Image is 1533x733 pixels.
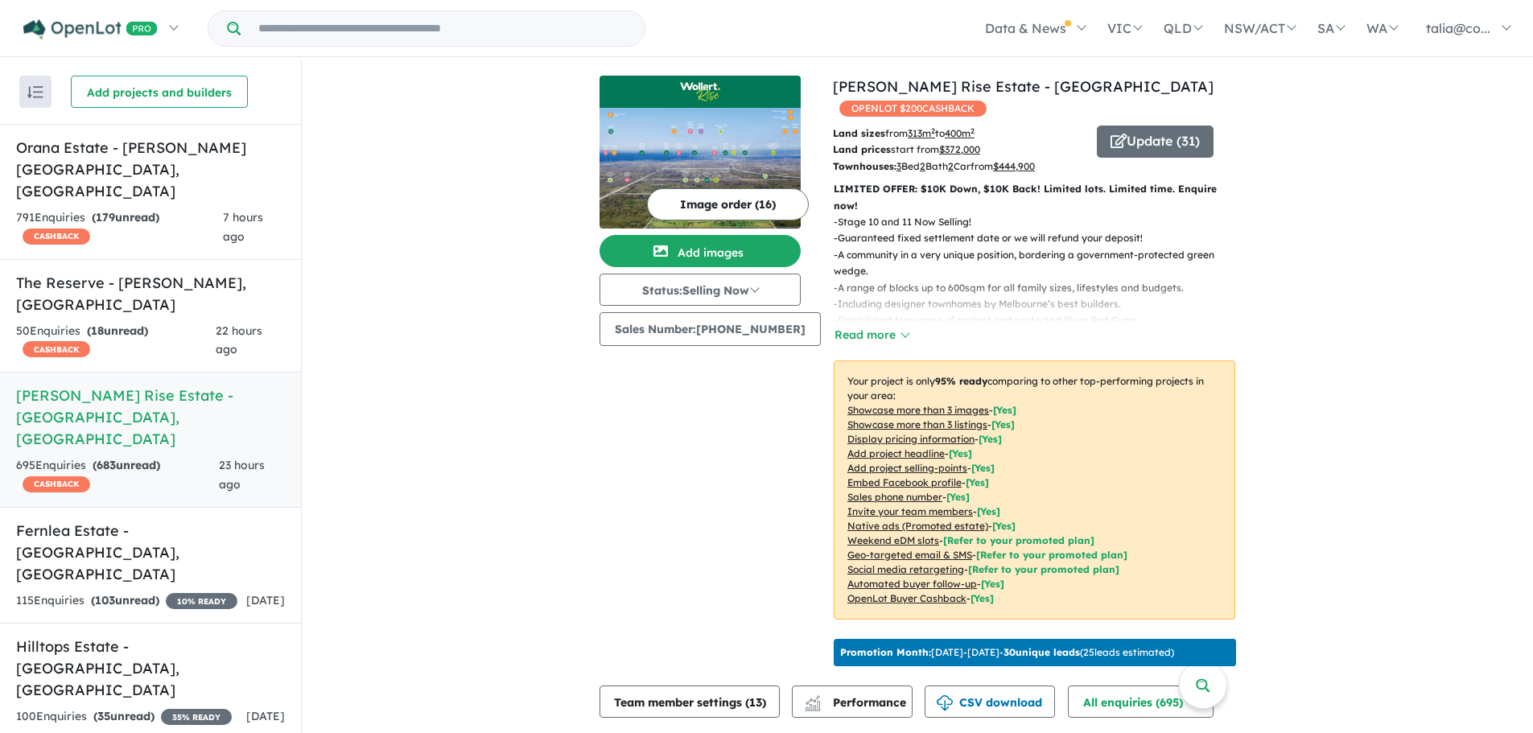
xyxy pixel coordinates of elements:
span: 35 % READY [161,709,232,725]
img: Wollert Rise Estate - Wollert Logo [606,82,794,101]
img: bar-chart.svg [805,701,821,711]
b: Townhouses: [833,160,896,172]
div: 100 Enquir ies [16,707,232,727]
b: Promotion Month: [840,646,931,658]
u: $ 444,900 [993,160,1035,172]
u: 400 m [945,127,975,139]
button: Read more [834,326,909,344]
p: start from [833,142,1085,158]
u: OpenLot Buyer Cashback [847,592,966,604]
span: Performance [807,695,906,710]
p: Your project is only comparing to other top-performing projects in your area: - - - - - - - - - -... [834,360,1235,620]
u: Add project headline [847,447,945,459]
u: Social media retargeting [847,563,964,575]
span: [Yes] [981,578,1004,590]
div: 115 Enquir ies [16,591,237,611]
span: [Refer to your promoted plan] [976,549,1127,561]
button: Status:Selling Now [600,274,801,306]
span: 18 [91,323,104,338]
h5: The Reserve - [PERSON_NAME] , [GEOGRAPHIC_DATA] [16,272,285,315]
p: - A range of blocks up to 600sqm for all family sizes, lifestyles and budgets. [834,280,1248,296]
h5: Orana Estate - [PERSON_NAME][GEOGRAPHIC_DATA] , [GEOGRAPHIC_DATA] [16,137,285,202]
button: Team member settings (13) [600,686,780,718]
u: Native ads (Promoted estate) [847,520,988,532]
a: [PERSON_NAME] Rise Estate - [GEOGRAPHIC_DATA] [833,77,1214,96]
span: [DATE] [246,593,285,607]
img: Openlot PRO Logo White [23,19,158,39]
u: 2 [948,160,954,172]
p: LIMITED OFFER: $10K Down, $10K Back! Limited lots. Limited time. Enquire now! [834,181,1235,214]
span: [Yes] [992,520,1016,532]
span: 35 [97,709,110,723]
span: OPENLOT $ 200 CASHBACK [839,101,987,117]
span: [ Yes ] [949,447,972,459]
u: 2 [920,160,925,172]
u: Geo-targeted email & SMS [847,549,972,561]
span: [ Yes ] [977,505,1000,517]
img: Wollert Rise Estate - Wollert [600,108,801,229]
u: Showcase more than 3 images [847,404,989,416]
h5: Fernlea Estate - [GEOGRAPHIC_DATA] , [GEOGRAPHIC_DATA] [16,520,285,585]
span: 7 hours ago [223,210,263,244]
strong: ( unread) [93,709,155,723]
span: CASHBACK [23,476,90,492]
u: Display pricing information [847,433,975,445]
span: 22 hours ago [216,323,262,357]
span: to [935,127,975,139]
span: [ Yes ] [966,476,989,488]
span: [ Yes ] [971,462,995,474]
span: CASHBACK [23,229,90,245]
span: 10 % READY [166,593,237,609]
input: Try estate name, suburb, builder or developer [244,11,641,46]
strong: ( unread) [93,458,160,472]
u: 3 [896,160,901,172]
span: 23 hours ago [219,458,265,492]
h5: [PERSON_NAME] Rise Estate - [GEOGRAPHIC_DATA] , [GEOGRAPHIC_DATA] [16,385,285,450]
span: CASHBACK [23,341,90,357]
span: 103 [95,593,115,607]
h5: Hilltops Estate - [GEOGRAPHIC_DATA] , [GEOGRAPHIC_DATA] [16,636,285,701]
u: $ 372,000 [939,143,980,155]
div: 50 Enquir ies [16,322,216,360]
button: Add projects and builders [71,76,248,108]
div: 791 Enquir ies [16,208,223,247]
u: Automated buyer follow-up [847,578,977,590]
span: 683 [97,458,116,472]
u: Embed Facebook profile [847,476,962,488]
button: Performance [792,686,913,718]
p: - Established treescape of ancient and protected River Red Gums. [834,312,1248,328]
span: [Refer to your promoted plan] [968,563,1119,575]
button: CSV download [925,686,1055,718]
span: 13 [749,695,762,710]
a: Wollert Rise Estate - Wollert LogoWollert Rise Estate - Wollert [600,76,801,229]
u: Add project selling-points [847,462,967,474]
img: download icon [937,695,953,711]
u: Sales phone number [847,491,942,503]
button: Sales Number:[PHONE_NUMBER] [600,312,821,346]
span: talia@co... [1426,20,1490,36]
span: [ Yes ] [979,433,1002,445]
b: 95 % ready [935,375,987,387]
p: - Guaranteed fixed settlement date or we will refund your deposit! [834,230,1248,246]
p: - A community in a very unique position, bordering a government-protected green wedge. [834,247,1248,280]
p: Bed Bath Car from [833,159,1085,175]
p: - Stage 10 and 11 Now Selling! [834,214,1248,230]
p: [DATE] - [DATE] - ( 25 leads estimated) [840,645,1174,660]
button: Image order (16) [647,188,809,220]
button: Update (31) [1097,126,1214,158]
button: Add images [600,235,801,267]
u: Invite your team members [847,505,973,517]
strong: ( unread) [92,210,159,224]
sup: 2 [970,126,975,135]
img: line-chart.svg [806,695,820,704]
strong: ( unread) [87,323,148,338]
b: Land sizes [833,127,885,139]
span: [ Yes ] [946,491,970,503]
p: - Including designer townhomes by Melbourne’s best builders. [834,296,1248,312]
span: 179 [96,210,115,224]
span: [DATE] [246,709,285,723]
b: Land prices [833,143,891,155]
u: Showcase more than 3 listings [847,418,987,430]
strong: ( unread) [91,593,159,607]
span: [Yes] [970,592,994,604]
